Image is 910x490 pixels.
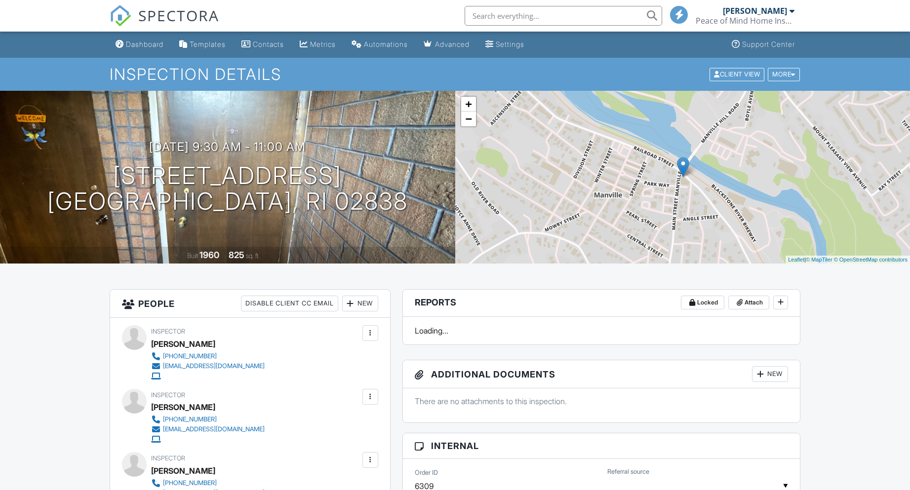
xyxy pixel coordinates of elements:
a: Advanced [420,36,474,54]
div: New [342,296,378,311]
a: © MapTiler [806,257,832,263]
a: Support Center [728,36,799,54]
span: Built [187,252,198,260]
a: [PHONE_NUMBER] [151,351,265,361]
div: 825 [229,250,244,260]
h1: [STREET_ADDRESS] [GEOGRAPHIC_DATA], RI 02838 [47,163,408,215]
h3: People [110,290,390,318]
img: The Best Home Inspection Software - Spectora [110,5,131,27]
div: 1960 [199,250,219,260]
a: Dashboard [112,36,167,54]
a: Metrics [296,36,340,54]
div: More [768,68,800,81]
a: Contacts [237,36,288,54]
span: Inspector [151,328,185,335]
span: Inspector [151,454,185,462]
a: Client View [709,70,767,77]
div: New [752,366,788,382]
a: © OpenStreetMap contributors [834,257,908,263]
h3: Internal [403,433,800,459]
div: Advanced [435,40,470,48]
div: Peace of Mind Home Inspections [696,16,794,26]
div: Metrics [310,40,336,48]
a: SPECTORA [110,13,219,34]
div: Automations [364,40,408,48]
div: Support Center [742,40,795,48]
label: Order ID [415,468,438,477]
p: There are no attachments to this inspection. [415,396,789,407]
div: Templates [190,40,226,48]
a: Leaflet [788,257,804,263]
div: [PHONE_NUMBER] [163,352,217,360]
h3: Additional Documents [403,360,800,388]
a: Zoom out [461,112,476,126]
div: | [786,256,910,264]
div: [PHONE_NUMBER] [163,479,217,487]
div: [PERSON_NAME] [723,6,787,16]
a: [EMAIL_ADDRESS][DOMAIN_NAME] [151,424,265,434]
span: Inspector [151,391,185,399]
div: [PERSON_NAME] [151,400,215,415]
label: Referral source [607,467,649,476]
div: [EMAIL_ADDRESS][DOMAIN_NAME] [163,425,265,433]
a: [PHONE_NUMBER] [151,478,265,488]
a: Automations (Basic) [348,36,412,54]
h1: Inspection Details [110,66,801,83]
span: sq. ft. [246,252,260,260]
a: Templates [175,36,230,54]
div: [PERSON_NAME] [151,337,215,351]
div: [PERSON_NAME] [151,463,215,478]
div: Dashboard [126,40,163,48]
div: [EMAIL_ADDRESS][DOMAIN_NAME] [163,362,265,370]
span: SPECTORA [138,5,219,26]
a: Settings [481,36,528,54]
div: Contacts [253,40,284,48]
a: [EMAIL_ADDRESS][DOMAIN_NAME] [151,361,265,371]
div: Disable Client CC Email [241,296,338,311]
a: [PHONE_NUMBER] [151,415,265,424]
a: Zoom in [461,97,476,112]
div: Client View [710,68,764,81]
h3: [DATE] 9:30 am - 11:00 am [149,140,306,153]
div: [PHONE_NUMBER] [163,415,217,423]
div: Settings [496,40,524,48]
input: Search everything... [465,6,662,26]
